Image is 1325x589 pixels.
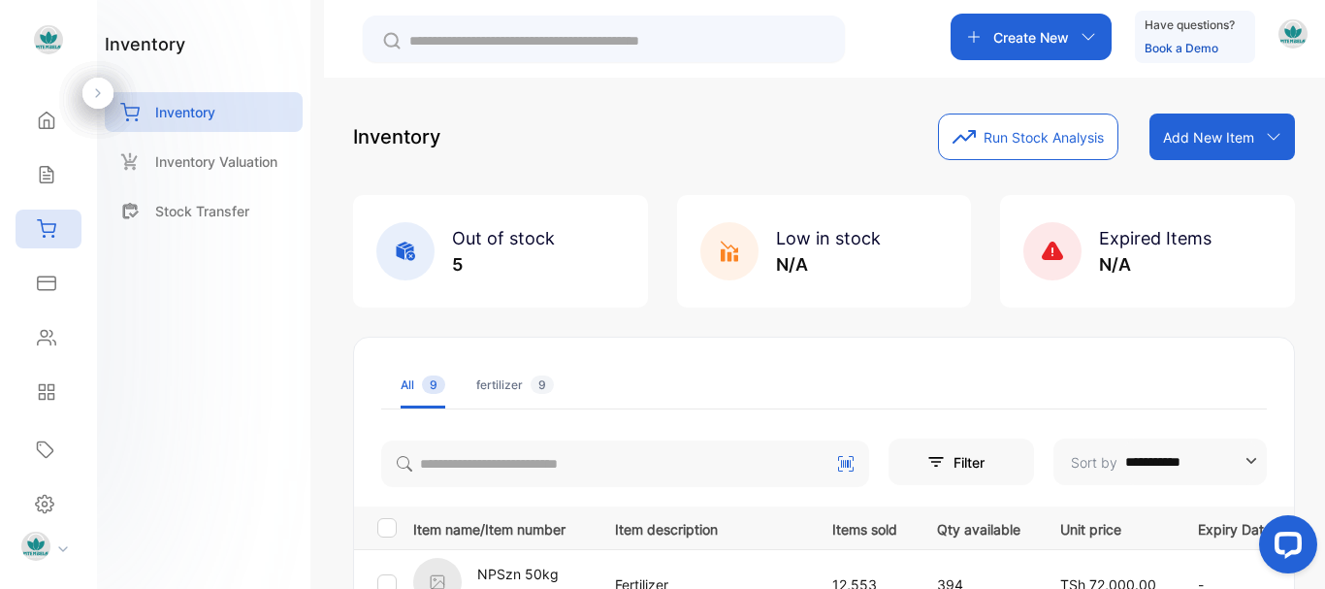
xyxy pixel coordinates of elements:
[1053,439,1267,485] button: Sort by
[615,515,792,540] p: Item description
[413,515,591,540] p: Item name/Item number
[105,92,303,132] a: Inventory
[401,376,445,394] div: All
[1198,515,1272,540] p: Expiry Date
[155,201,249,221] p: Stock Transfer
[34,25,63,54] img: logo
[105,142,303,181] a: Inventory Valuation
[1163,127,1254,147] p: Add New Item
[1278,19,1308,49] img: avatar
[105,31,185,57] h1: inventory
[477,564,559,584] p: NPSzn 50kg
[452,228,555,248] span: Out of stock
[951,14,1112,60] button: Create New
[1278,14,1308,60] button: avatar
[832,515,897,540] p: Items sold
[1071,452,1117,473] p: Sort by
[1244,507,1325,589] iframe: LiveChat chat widget
[1060,515,1158,540] p: Unit price
[452,251,555,278] p: 5
[476,376,554,394] div: fertilizer
[422,376,445,394] span: 9
[937,515,1020,540] p: Qty available
[1099,228,1212,248] span: Expired Items
[353,122,440,151] p: Inventory
[155,102,215,122] p: Inventory
[993,27,1069,48] p: Create New
[776,228,881,248] span: Low in stock
[776,251,881,278] p: N/A
[1145,41,1218,55] a: Book a Demo
[938,114,1118,160] button: Run Stock Analysis
[155,151,277,172] p: Inventory Valuation
[105,191,303,231] a: Stock Transfer
[1145,16,1235,35] p: Have questions?
[1099,251,1212,278] p: N/A
[531,376,554,394] span: 9
[21,532,50,561] img: profile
